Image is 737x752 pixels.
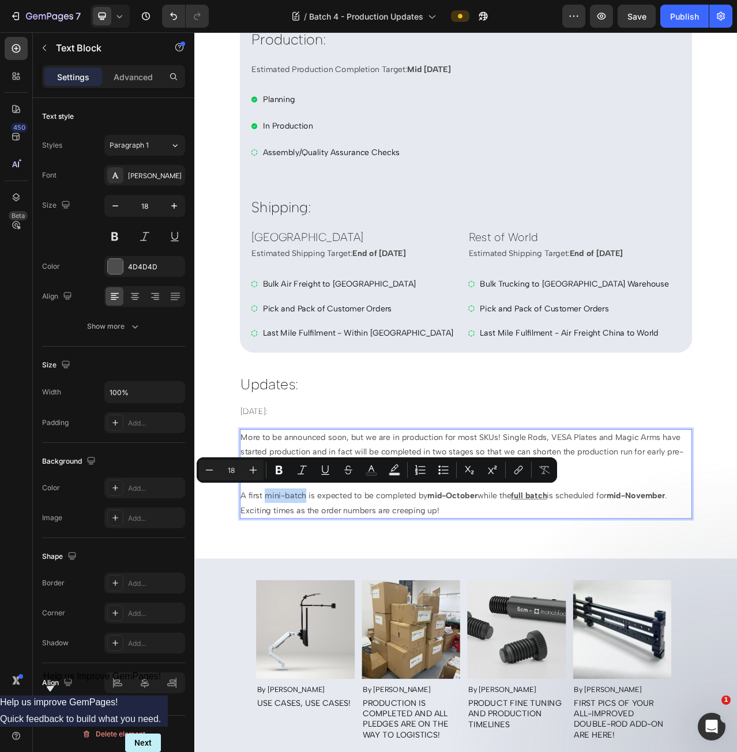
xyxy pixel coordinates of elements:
[73,273,343,291] p: Estimated Shipping Target:
[72,251,344,272] h2: [GEOGRAPHIC_DATA]
[59,507,633,563] p: More to be announced soon, but we are in production for most SKUs! Single Rods, VESA Plates and M...
[85,373,332,394] div: Rich Text Editor. Editing area: main
[42,483,60,493] div: Color
[56,41,154,55] p: Text Block
[72,272,344,292] div: Rich Text Editor. Editing area: main
[670,10,699,22] div: Publish
[85,310,332,332] div: Rich Text Editor. Editing area: main
[42,638,69,648] div: Shadow
[525,585,600,597] strong: mid-November
[627,12,646,21] span: Save
[59,582,633,619] p: A first mini-batch is expected to be completed by while the is scheduled for . Exciting times as ...
[110,140,149,151] span: Paragraph 1
[42,454,98,469] div: Background
[404,585,449,597] u: full batch
[349,273,619,291] p: Estimated Shipping Target:
[73,38,619,57] p: Estimated Production Completion Target:
[478,276,546,288] strong: End of [DATE]
[72,37,621,58] div: Rich Text Editor. Editing area: main
[59,477,633,491] p: [DATE]:
[42,316,185,337] button: Show more
[42,418,69,428] div: Padding
[128,513,182,524] div: Add...
[85,341,332,363] div: Rich Text Editor. Editing area: main
[87,374,330,393] p: Last Mile Fulfilment - Within [GEOGRAPHIC_DATA]
[348,251,621,272] h2: Rest of World
[364,343,605,362] p: Pick and Pack of Customer Orders
[58,506,634,621] div: Rich Text Editor. Editing area: main
[128,262,182,272] div: 4D4D4D
[42,140,62,151] div: Styles
[304,10,307,22] span: /
[42,198,73,213] div: Size
[364,374,605,393] p: Last Mile Fulfilment - Air Freight China to World
[105,382,185,403] input: Auto
[42,549,79,565] div: Shape
[42,289,74,304] div: Align
[87,321,141,332] div: Show more
[128,578,182,589] div: Add...
[114,71,153,83] p: Advanced
[197,457,557,483] div: Editor contextual toolbar
[87,77,128,95] p: Planning
[128,418,182,428] div: Add...
[128,171,182,181] div: [PERSON_NAME]
[57,71,89,83] p: Settings
[76,9,81,23] p: 7
[128,608,182,619] div: Add...
[42,513,62,523] div: Image
[42,387,61,397] div: Width
[162,5,209,28] div: Undo/Redo
[72,210,621,237] h2: Shipping:
[87,144,261,163] p: Assembly/Quality Assurance Checks
[618,5,656,28] button: Save
[309,10,423,22] span: Batch 4 - Production Updates
[42,578,65,588] div: Border
[87,312,330,330] p: Bulk Air Freight to [GEOGRAPHIC_DATA]
[58,437,634,463] h2: Updates:
[698,713,725,740] iframe: Intercom live chat
[271,41,326,54] strong: Mid [DATE]
[42,358,73,373] div: Size
[87,110,151,129] p: In Production
[297,585,361,597] strong: mid-October
[9,211,28,220] div: Beta
[42,170,57,181] div: Font
[43,671,161,695] button: Show survey - Help us improve GemPages!
[128,638,182,649] div: Add...
[11,123,28,132] div: 450
[42,261,60,272] div: Color
[58,476,634,492] h2: Rich Text Editor. Editing area: main
[5,5,86,28] button: 7
[42,111,74,122] div: Text style
[43,671,161,681] span: Help us improve GemPages!
[660,5,709,28] button: Publish
[42,608,65,618] div: Corner
[87,343,330,362] p: Pick and Pack of Customer Orders
[348,272,621,292] div: Rich Text Editor. Editing area: main
[194,32,737,752] iframe: Design area
[128,483,182,494] div: Add...
[104,135,185,156] button: Paragraph 1
[721,695,731,705] span: 1
[364,312,605,330] p: Bulk Trucking to [GEOGRAPHIC_DATA] Warehouse
[201,276,269,288] strong: End of [DATE]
